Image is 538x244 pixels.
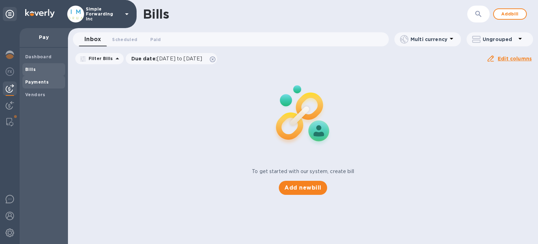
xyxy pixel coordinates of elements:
[25,54,52,59] b: Dashboard
[498,56,532,61] u: Edit columns
[25,9,55,18] img: Logo
[86,55,113,61] p: Filter Bills
[25,92,46,97] b: Vendors
[493,8,527,20] button: Addbill
[25,67,36,72] b: Bills
[84,34,101,44] span: Inbox
[25,34,62,41] p: Pay
[284,184,321,192] span: Add new bill
[126,53,218,64] div: Due date:[DATE] to [DATE]
[279,181,327,195] button: Add newbill
[499,10,520,18] span: Add bill
[86,7,121,21] p: Simple Forwarding Inc
[131,55,206,62] p: Due date :
[143,7,169,21] h1: Bills
[112,36,137,43] span: Scheduled
[411,36,447,43] p: Multi currency
[6,67,14,76] img: Foreign exchange
[25,79,49,85] b: Payments
[483,36,516,43] p: Ungrouped
[157,56,202,61] span: [DATE] to [DATE]
[252,168,354,175] p: To get started with our system, create bill
[150,36,161,43] span: Paid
